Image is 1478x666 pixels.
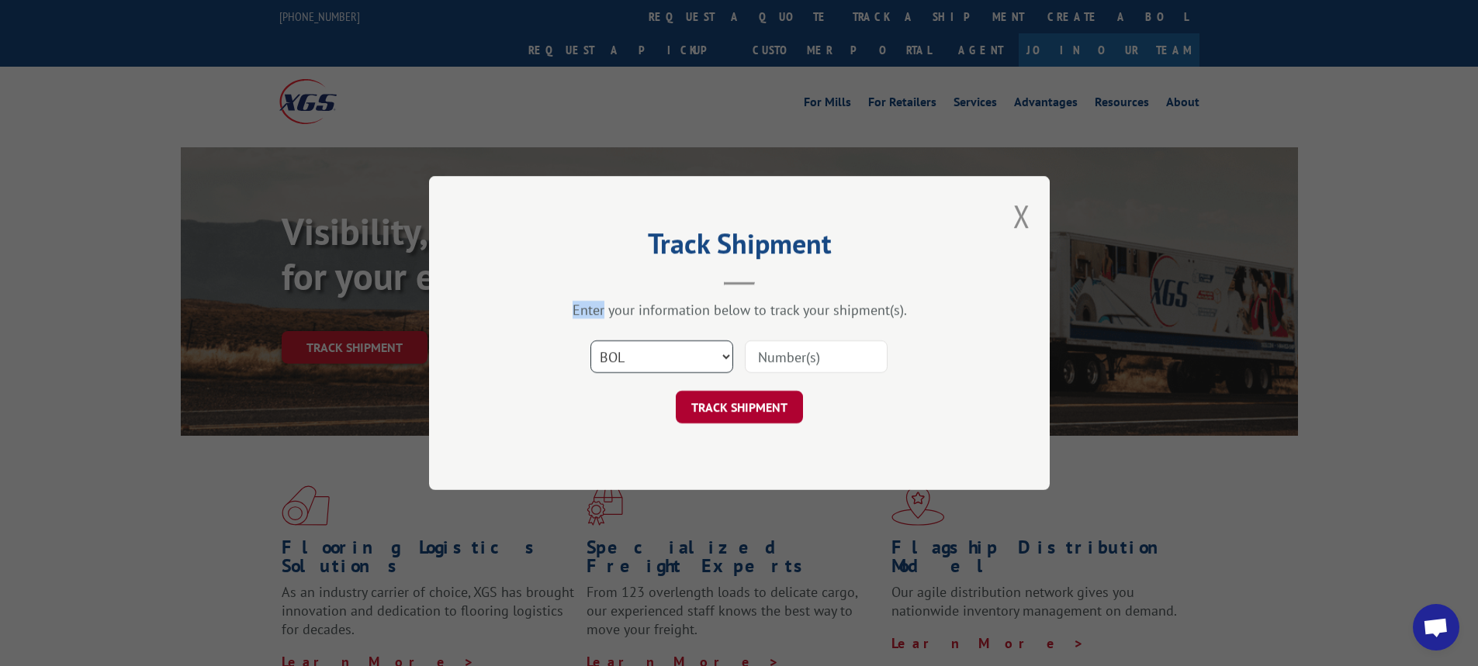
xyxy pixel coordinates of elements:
input: Number(s) [745,340,888,373]
div: Open chat [1413,604,1459,650]
button: TRACK SHIPMENT [676,391,803,423]
button: Close modal [1013,195,1030,236]
div: Enter your information below to track your shipment(s). [507,301,972,319]
h2: Track Shipment [507,233,972,262]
